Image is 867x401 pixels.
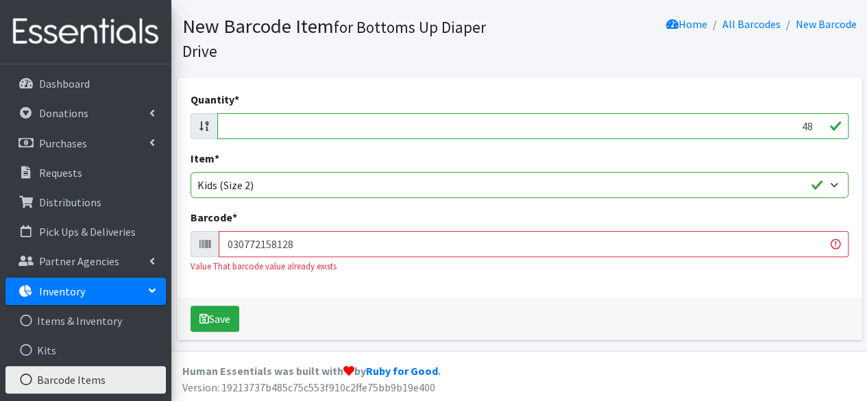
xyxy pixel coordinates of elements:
[722,17,781,31] a: All Barcodes
[5,130,166,157] a: Purchases
[5,307,166,335] a: Items & Inventory
[5,189,166,216] a: Distributions
[191,150,219,167] label: Item
[39,225,136,239] p: Pick Ups & Deliveries
[5,70,166,97] a: Dashboard
[366,364,438,378] a: Ruby for Good
[191,209,237,226] label: Barcode
[5,9,166,55] img: HumanEssentials
[39,136,87,150] p: Purchases
[39,195,101,209] p: Distributions
[182,364,441,378] strong: Human Essentials was built with by .
[234,93,239,106] abbr: required
[5,218,166,245] a: Pick Ups & Deliveries
[796,17,857,31] a: New Barcode
[191,260,848,273] div: Value That barcode value already exists
[666,17,707,31] a: Home
[232,210,237,224] abbr: required
[39,106,88,120] p: Donations
[215,151,219,165] abbr: required
[39,284,85,298] p: Inventory
[182,14,515,62] h1: New Barcode Item
[39,77,90,90] p: Dashboard
[39,166,82,180] p: Requests
[39,254,119,268] p: Partner Agencies
[191,306,239,332] button: Save
[191,91,239,108] label: Quantity
[182,17,486,61] small: for Bottoms Up Diaper Drive
[5,337,166,364] a: Kits
[182,380,435,394] span: Version: 19213737b485c75c553f910c2ffe75bb9b19e400
[5,99,166,127] a: Donations
[5,278,166,305] a: Inventory
[5,366,166,393] a: Barcode Items
[5,247,166,275] a: Partner Agencies
[5,159,166,186] a: Requests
